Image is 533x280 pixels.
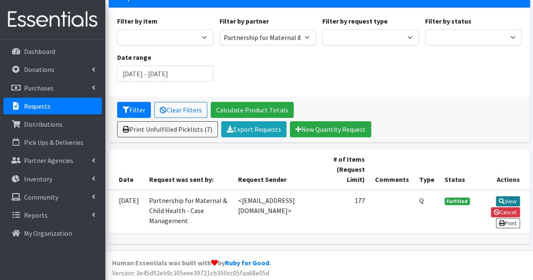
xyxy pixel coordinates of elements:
a: Donations [3,61,102,78]
a: New Quantity Request [290,121,371,137]
a: Ruby for Good [225,259,269,267]
th: Status [439,149,475,190]
a: Community [3,189,102,205]
td: [DATE] [109,190,144,234]
p: Requests [24,102,51,110]
a: Partner Agencies [3,152,102,169]
p: Inventory [24,175,52,183]
th: Date [109,149,144,190]
td: Partnership for Maternal & Child Health - Case Management [144,190,233,234]
a: Export Requests [221,121,287,137]
label: Filter by request type [322,16,388,26]
input: January 1, 2011 - December 31, 2011 [117,66,214,82]
a: Inventory [3,171,102,187]
a: Purchases [3,80,102,96]
td: <[EMAIL_ADDRESS][DOMAIN_NAME]> [233,190,316,234]
abbr: Quantity [419,196,424,205]
label: Filter by status [425,16,471,26]
a: Calculate Product Totals [211,102,294,118]
a: Print [496,218,520,228]
th: Request was sent by: [144,149,233,190]
a: View [496,196,520,206]
p: Donations [24,65,54,74]
a: My Organization [3,225,102,242]
p: Reports [24,211,48,219]
p: Dashboard [24,47,55,56]
a: Dashboard [3,43,102,60]
button: Filter [117,102,151,118]
th: Request Sender [233,149,316,190]
p: Pick Ups & Deliveries [24,138,83,147]
span: Fulfilled [445,197,470,205]
a: Requests [3,98,102,115]
th: # of Items (Request Limit) [316,149,370,190]
span: Version: 3e45d92eb9c305eee39721cb350cc05faa68e05d [112,269,269,277]
td: 177 [316,190,370,234]
a: Pick Ups & Deliveries [3,134,102,151]
a: Clear Filters [154,102,207,118]
p: Purchases [24,84,54,92]
label: Filter by partner [220,16,269,26]
p: My Organization [24,229,72,237]
label: Date range [117,52,151,62]
a: Cancel [491,207,520,217]
th: Actions [475,149,530,190]
strong: Human Essentials was built with by . [112,259,271,267]
a: Print Unfulfilled Picklists (7) [117,121,218,137]
img: HumanEssentials [3,5,102,34]
p: Community [24,193,58,201]
th: Type [414,149,439,190]
a: Reports [3,207,102,224]
p: Distributions [24,120,62,128]
th: Comments [370,149,414,190]
label: Filter by item [117,16,158,26]
a: Distributions [3,116,102,133]
p: Partner Agencies [24,156,73,165]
